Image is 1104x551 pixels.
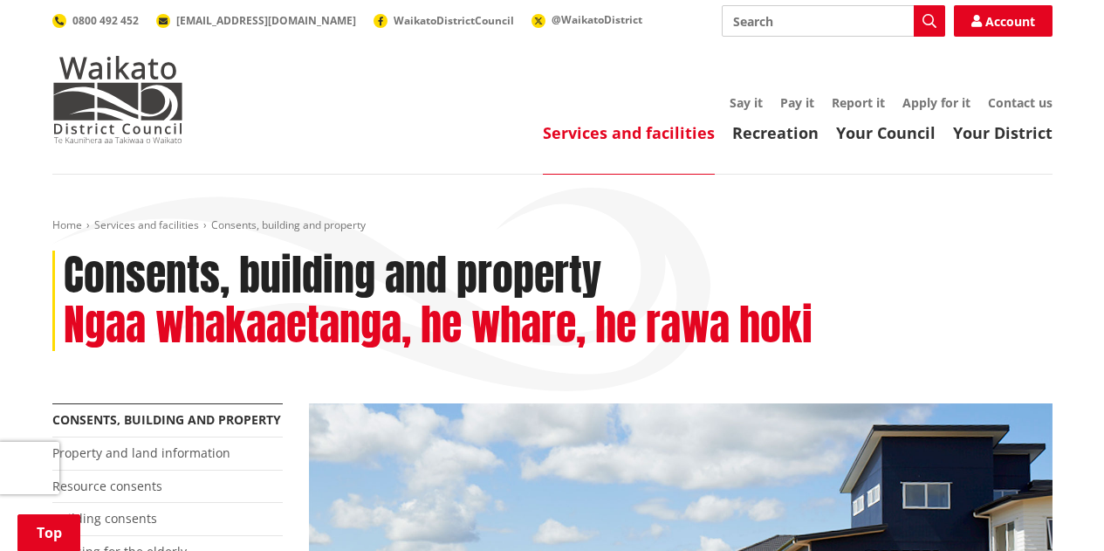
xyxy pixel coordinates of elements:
[52,411,281,428] a: Consents, building and property
[52,444,230,461] a: Property and land information
[730,94,763,111] a: Say it
[374,13,514,28] a: WaikatoDistrictCouncil
[72,13,139,28] span: 0800 492 452
[52,13,139,28] a: 0800 492 452
[52,478,162,494] a: Resource consents
[988,94,1053,111] a: Contact us
[52,510,157,527] a: Building consents
[780,94,814,111] a: Pay it
[17,514,80,551] a: Top
[64,300,813,351] h2: Ngaa whakaaetanga, he whare, he rawa hoki
[156,13,356,28] a: [EMAIL_ADDRESS][DOMAIN_NAME]
[211,217,366,232] span: Consents, building and property
[52,218,1053,233] nav: breadcrumb
[902,94,970,111] a: Apply for it
[836,122,936,143] a: Your Council
[543,122,715,143] a: Services and facilities
[722,5,945,37] input: Search input
[732,122,819,143] a: Recreation
[531,12,642,27] a: @WaikatoDistrict
[394,13,514,28] span: WaikatoDistrictCouncil
[94,217,199,232] a: Services and facilities
[52,217,82,232] a: Home
[552,12,642,27] span: @WaikatoDistrict
[64,251,601,301] h1: Consents, building and property
[954,5,1053,37] a: Account
[832,94,885,111] a: Report it
[52,56,183,143] img: Waikato District Council - Te Kaunihera aa Takiwaa o Waikato
[1024,478,1087,541] iframe: Messenger Launcher
[176,13,356,28] span: [EMAIL_ADDRESS][DOMAIN_NAME]
[953,122,1053,143] a: Your District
